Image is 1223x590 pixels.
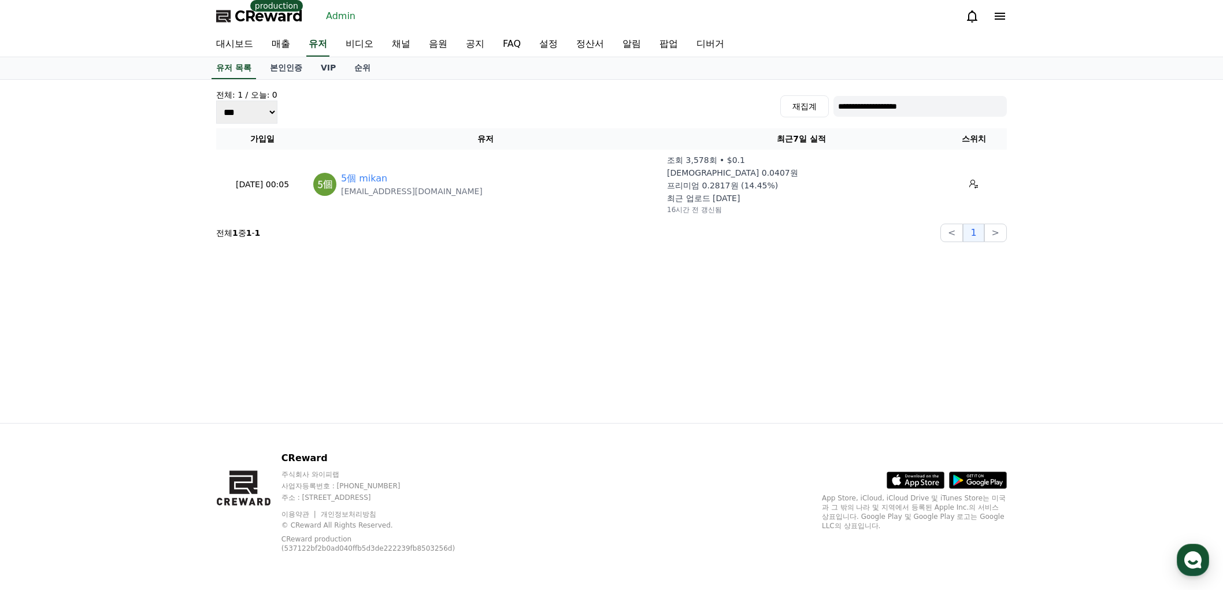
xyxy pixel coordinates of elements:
p: 주식회사 와이피랩 [281,470,484,479]
a: 순위 [345,57,380,79]
a: 본인인증 [261,57,312,79]
button: > [984,224,1007,242]
a: FAQ [494,32,530,57]
a: 공지 [457,32,494,57]
p: CReward production (537122bf2b0ad040ffb5d3de222239fb8503256d) [281,535,466,553]
p: [DEMOGRAPHIC_DATA] 0.0407원 [667,167,798,179]
p: 조회 3,578회 • $0.1 [667,154,745,166]
a: 유저 목록 [212,57,256,79]
p: CReward [281,451,484,465]
p: App Store, iCloud, iCloud Drive 및 iTunes Store는 미국과 그 밖의 나라 및 지역에서 등록된 Apple Inc.의 서비스 상표입니다. Goo... [822,493,1007,530]
p: 전체 중 - [216,227,260,239]
a: 음원 [420,32,457,57]
a: VIP [312,57,345,79]
a: 개인정보처리방침 [321,510,376,518]
button: < [940,224,963,242]
strong: 1 [246,228,252,238]
a: CReward [216,7,303,25]
a: 디버거 [687,32,733,57]
p: 사업자등록번호 : [PHONE_NUMBER] [281,481,484,491]
button: 재집계 [780,95,829,117]
p: 프리미엄 0.2817원 (14.45%) [667,180,778,191]
a: Admin [321,7,360,25]
button: 1 [963,224,984,242]
p: [DATE] 00:05 [221,179,304,191]
a: 비디오 [336,32,383,57]
th: 가입일 [216,128,309,150]
th: 스위치 [940,128,1007,150]
a: 5個 mikan [341,172,387,185]
a: 채널 [383,32,420,57]
a: 대시보드 [207,32,262,57]
span: CReward [235,7,303,25]
img: https://lh3.googleusercontent.com/a/ACg8ocIye3JiO2aifXFVZeIHTdQoYlvgTxzNA0M5VuKNZizQSe_oTQ=s96-c [313,173,336,196]
p: [EMAIL_ADDRESS][DOMAIN_NAME] [341,185,483,197]
p: 최근 업로드 [DATE] [667,192,740,204]
a: 알림 [613,32,650,57]
a: 정산서 [567,32,613,57]
a: 유저 [306,32,329,57]
p: 16시간 전 갱신됨 [667,205,722,214]
p: 주소 : [STREET_ADDRESS] [281,493,484,502]
a: 이용약관 [281,510,318,518]
th: 유저 [309,128,662,150]
h4: 전체: 1 / 오늘: 0 [216,89,277,101]
a: 매출 [262,32,299,57]
p: © CReward All Rights Reserved. [281,521,484,530]
strong: 1 [255,228,261,238]
a: 팝업 [650,32,687,57]
a: 설정 [530,32,567,57]
strong: 1 [232,228,238,238]
th: 최근7일 실적 [662,128,940,150]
